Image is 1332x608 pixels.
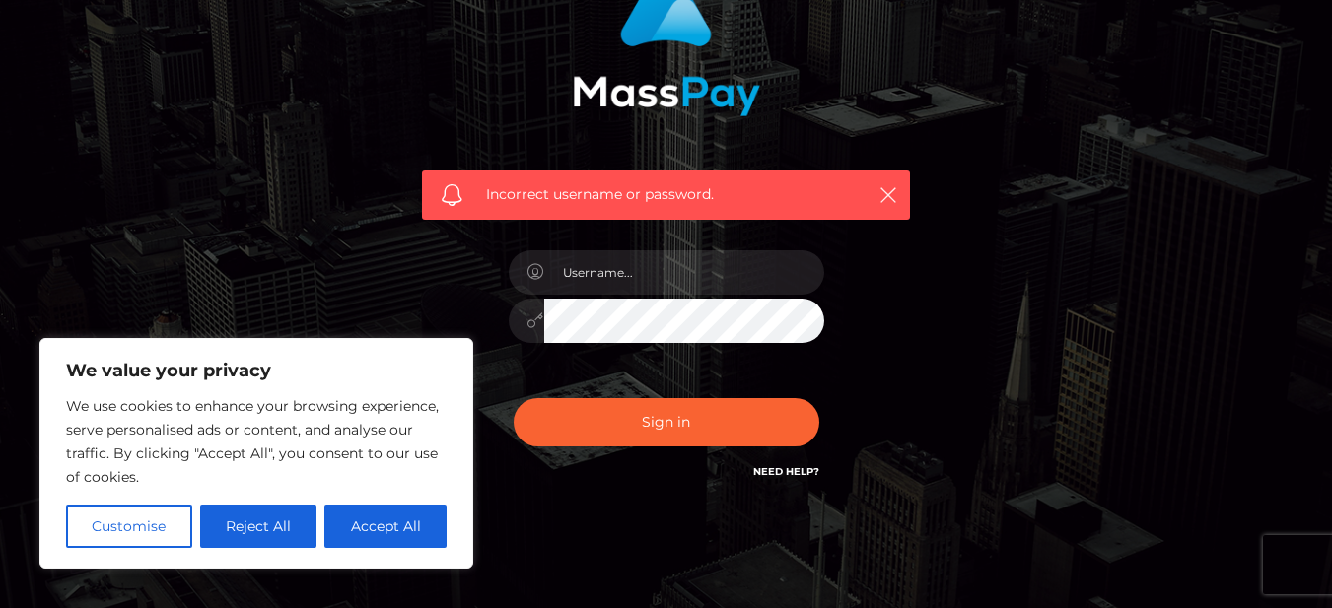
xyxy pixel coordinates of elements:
span: Incorrect username or password. [486,184,846,205]
button: Accept All [324,505,447,548]
button: Reject All [200,505,317,548]
a: Need Help? [753,465,819,478]
div: We value your privacy [39,338,473,569]
p: We use cookies to enhance your browsing experience, serve personalised ads or content, and analys... [66,394,447,489]
button: Sign in [514,398,819,446]
input: Username... [544,250,824,295]
p: We value your privacy [66,359,447,382]
button: Customise [66,505,192,548]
